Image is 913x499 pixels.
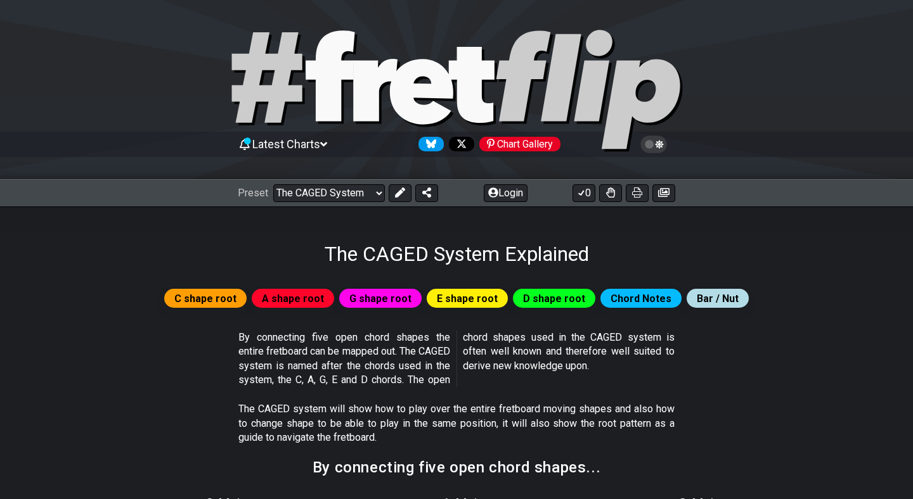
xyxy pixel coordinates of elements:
[252,137,320,151] span: Latest Charts
[626,184,649,202] button: Print
[262,289,324,308] span: A shape root
[437,289,498,308] span: E shape root
[313,460,600,474] h2: By connecting five open chord shapes...
[415,184,438,202] button: Share Preset
[325,242,589,266] h1: The CAGED System Explained
[174,289,236,308] span: C shape root
[647,139,661,150] span: Toggle light / dark theme
[611,289,671,308] span: Chord Notes
[238,402,675,445] p: The CAGED system will show how to play over the entire fretboard moving shapes and also how to ch...
[413,137,444,151] a: Follow #fretflip at Bluesky
[599,184,622,202] button: Toggle Dexterity for all fretkits
[349,289,411,308] span: G shape root
[484,184,528,202] button: Login
[697,289,739,308] span: Bar / Nut
[573,184,595,202] button: 0
[652,184,675,202] button: Create image
[479,137,560,151] div: Chart Gallery
[238,331,675,388] p: By connecting five open chord shapes the entire fretboard can be mapped out. The CAGED system is ...
[389,184,411,202] button: Edit Preset
[523,289,585,308] span: D shape root
[273,184,385,202] select: Preset
[474,137,560,151] a: #fretflip at Pinterest
[444,137,474,151] a: Follow #fretflip at X
[238,187,268,199] span: Preset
